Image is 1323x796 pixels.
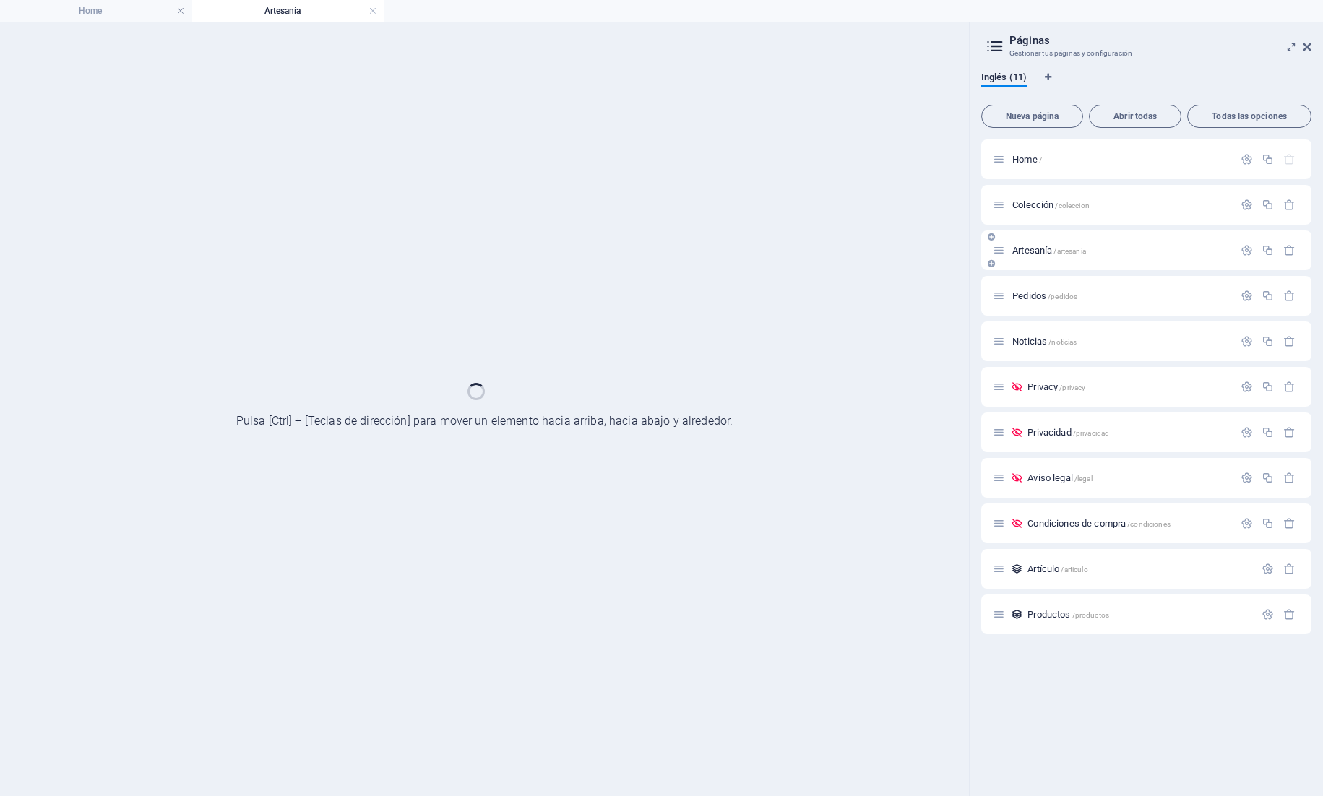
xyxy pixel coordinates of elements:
div: Configuración [1241,290,1253,302]
div: Duplicar [1262,517,1274,529]
div: Duplicar [1262,335,1274,347]
div: Eliminar [1283,381,1296,393]
div: Noticias/noticias [1008,337,1233,346]
div: Duplicar [1262,244,1274,256]
div: Eliminar [1283,608,1296,620]
span: /privacy [1059,384,1085,391]
div: Configuración [1241,244,1253,256]
div: Pestañas de idiomas [981,72,1311,99]
div: Privacy/privacy [1023,382,1233,391]
div: Duplicar [1262,199,1274,211]
span: /condiciones [1127,520,1171,528]
span: Todas las opciones [1194,112,1305,121]
div: Home/ [1008,155,1233,164]
div: Eliminar [1283,563,1296,575]
div: Privacidad/privacidad [1023,428,1233,437]
div: Productos/productos [1023,610,1254,619]
span: Nueva página [988,112,1077,121]
div: Eliminar [1283,335,1296,347]
span: Haz clic para abrir la página [1027,518,1171,529]
div: Condiciones de compra/condiciones [1023,519,1233,528]
span: Haz clic para abrir la página [1012,154,1042,165]
div: Eliminar [1283,517,1296,529]
div: Eliminar [1283,244,1296,256]
div: Este diseño se usa como una plantilla para todos los elementos (como por ejemplo un post de un bl... [1011,563,1023,575]
span: Abrir todas [1095,112,1175,121]
h3: Gestionar tus páginas y configuración [1009,47,1283,60]
button: Nueva página [981,105,1083,128]
div: Colección/coleccion [1008,200,1233,209]
span: Haz clic para abrir la página [1027,563,1087,574]
span: /noticias [1048,338,1077,346]
div: Configuración [1241,153,1253,165]
span: Haz clic para abrir la página [1027,381,1085,392]
button: Todas las opciones [1187,105,1311,128]
div: Artesanía/artesania [1008,246,1233,255]
span: /articulo [1061,566,1087,574]
span: / [1039,156,1042,164]
span: /productos [1072,611,1109,619]
span: /coleccion [1055,202,1089,209]
div: Configuración [1241,426,1253,438]
span: Haz clic para abrir la página [1012,199,1090,210]
div: Duplicar [1262,381,1274,393]
div: Configuración [1241,335,1253,347]
span: /pedidos [1048,293,1077,300]
h2: Páginas [1009,34,1311,47]
div: Configuración [1241,472,1253,484]
span: Artesanía [1012,245,1086,256]
span: Haz clic para abrir la página [1027,472,1092,483]
span: /artesania [1053,247,1085,255]
div: Eliminar [1283,290,1296,302]
button: Abrir todas [1089,105,1181,128]
div: Artículo/articulo [1023,564,1254,574]
span: Haz clic para abrir la página [1027,609,1109,620]
span: Haz clic para abrir la página [1012,336,1077,347]
span: /legal [1074,475,1093,483]
div: Duplicar [1262,290,1274,302]
div: Duplicar [1262,426,1274,438]
div: Pedidos/pedidos [1008,291,1233,300]
div: Configuración [1241,381,1253,393]
div: Eliminar [1283,199,1296,211]
div: Aviso legal/legal [1023,473,1233,483]
div: Configuración [1262,608,1274,620]
span: Haz clic para abrir la página [1012,290,1077,301]
div: Configuración [1241,517,1253,529]
span: Haz clic para abrir la página [1027,427,1109,438]
div: Duplicar [1262,153,1274,165]
h4: Artesanía [192,3,384,19]
div: Duplicar [1262,472,1274,484]
span: Inglés (11) [981,69,1027,89]
div: La página principal no puede eliminarse [1283,153,1296,165]
div: Configuración [1262,563,1274,575]
span: /privacidad [1073,429,1110,437]
div: Eliminar [1283,472,1296,484]
div: Configuración [1241,199,1253,211]
div: Eliminar [1283,426,1296,438]
div: Este diseño se usa como una plantilla para todos los elementos (como por ejemplo un post de un bl... [1011,608,1023,620]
